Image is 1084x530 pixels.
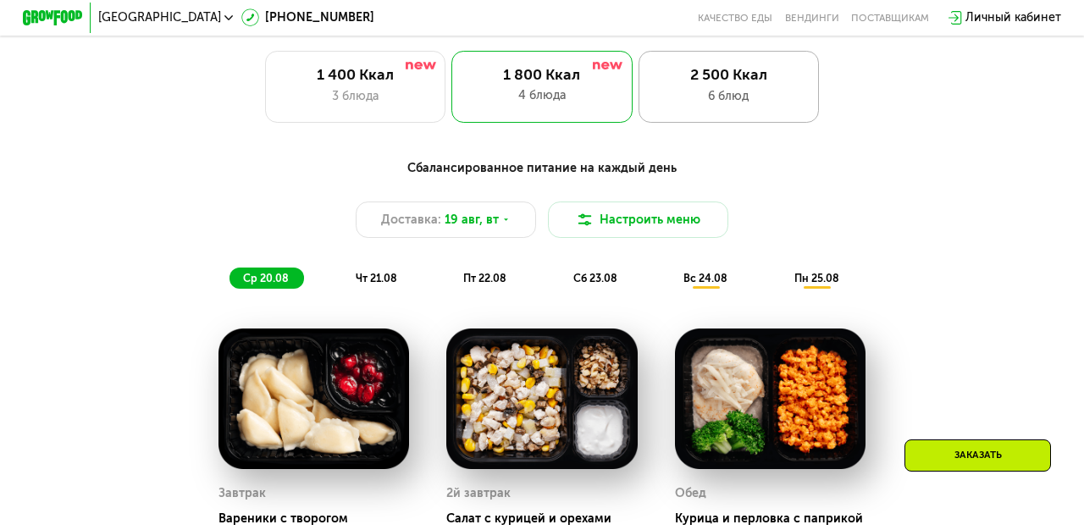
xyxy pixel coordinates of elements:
a: Вендинги [785,12,839,24]
button: Настроить меню [548,202,728,238]
div: Вареники с творогом [218,511,421,527]
div: Личный кабинет [965,8,1061,26]
span: 19 авг, вт [445,211,499,229]
span: вс 24.08 [683,272,727,284]
span: [GEOGRAPHIC_DATA] [98,12,221,24]
div: 3 блюда [281,87,430,105]
div: 4 блюда [467,86,617,104]
div: Завтрак [218,483,266,505]
a: [PHONE_NUMBER] [241,8,374,26]
a: Качество еды [698,12,772,24]
div: 1 400 Ккал [281,66,430,84]
div: поставщикам [851,12,929,24]
div: Заказать [904,439,1051,472]
div: Курица и перловка с паприкой [675,511,877,527]
div: 6 блюд [655,87,804,105]
div: Сбалансированное питание на каждый день [97,159,987,178]
div: Обед [675,483,706,505]
span: ср 20.08 [243,272,289,284]
div: 1 800 Ккал [467,66,617,84]
div: 2 500 Ккал [655,66,804,84]
span: чт 21.08 [356,272,397,284]
div: 2й завтрак [446,483,511,505]
span: Доставка: [381,211,441,229]
div: Салат с курицей и орехами [446,511,649,527]
span: сб 23.08 [573,272,617,284]
span: пт 22.08 [463,272,506,284]
span: пн 25.08 [794,272,839,284]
